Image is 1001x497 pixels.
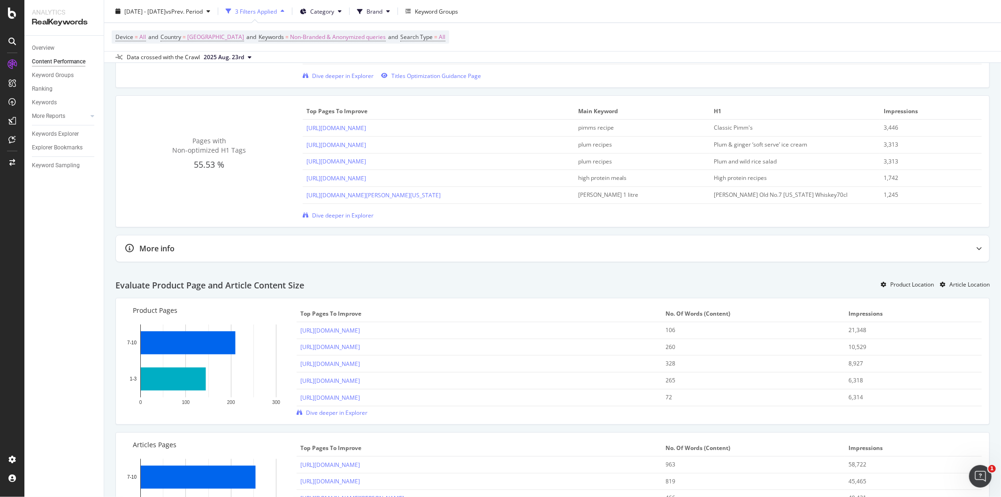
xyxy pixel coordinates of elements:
a: Keyword Sampling [32,161,97,171]
a: [URL][DOMAIN_NAME] [306,174,366,182]
span: Search Type [400,33,433,41]
div: 3 Filters Applied [235,7,277,15]
div: pimms recipe [578,124,694,132]
a: Content Performance [32,57,97,67]
a: [URL][DOMAIN_NAME] [300,326,360,334]
div: Keyword Groups [32,70,74,80]
div: 72 [666,393,824,402]
a: [URL][DOMAIN_NAME] [306,124,366,132]
span: Dive deeper in Explorer [312,72,374,80]
span: and [148,33,158,41]
span: No. of Words (Content) [666,310,839,318]
div: Content Performance [32,57,85,67]
span: Impressions [848,444,976,452]
span: Country [160,33,181,41]
span: Main Keyword [578,107,704,116]
a: [URL][DOMAIN_NAME][PERSON_NAME][US_STATE] [306,191,441,199]
span: and [246,33,256,41]
div: Article Location [949,280,990,288]
a: More Reports [32,111,88,121]
div: 106 [666,326,824,334]
div: 819 [666,477,824,486]
button: 2025 Aug. 23rd [200,52,255,63]
span: All [439,31,445,44]
a: Ranking [32,84,97,94]
span: 55.53 % [194,159,224,170]
text: 100 [182,400,190,405]
div: 8,927 [848,359,965,368]
a: [URL][DOMAIN_NAME] [300,343,360,351]
div: Ranking [32,84,53,94]
text: 0 [139,400,142,405]
a: [URL][DOMAIN_NAME] [300,394,360,402]
div: High protein recipes [714,174,860,182]
span: and [388,33,398,41]
div: 6,318 [848,376,965,385]
p: Articles Pages [133,440,286,450]
div: 6,314 [848,393,965,402]
a: [URL][DOMAIN_NAME] [300,360,360,368]
span: 1 [988,465,996,473]
span: 2025 Aug. 23rd [204,53,244,62]
div: 1,245 [884,191,969,199]
a: Keywords [32,98,97,108]
h2: Evaluate Product Page and Article Content Size [115,281,304,290]
button: Product Location [877,277,934,292]
span: Top pages to improve [306,107,568,116]
div: 58,722 [848,460,965,469]
span: All [139,31,146,44]
div: Plum and wild rice salad [714,157,860,166]
span: Pages with Non-optimized H1 Tags [172,136,246,155]
span: Keywords [259,33,284,41]
a: Keywords Explorer [32,129,97,139]
span: Impressions [848,310,976,318]
span: Non-Branded & Anonymized queries [290,31,386,44]
div: 1,742 [884,174,969,182]
span: Brand [367,7,382,15]
button: Category [296,4,345,19]
span: = [135,33,138,41]
a: Dive deeper in Explorer [303,211,374,219]
span: Device [115,33,133,41]
text: 7-10 [127,340,137,345]
iframe: Intercom live chat [969,465,992,488]
span: [DATE] - [DATE] [124,7,166,15]
div: Jack Daniel's Old No.7 Tennessee Whiskey70cl [714,191,860,199]
span: Category [310,7,334,15]
div: plum recipes [578,140,694,149]
svg: A chart. [123,320,293,417]
div: 10,529 [848,343,965,351]
div: More info [139,243,175,254]
span: Dive deeper in Explorer [306,409,367,417]
a: Keyword Groups [32,70,97,80]
span: Dive deeper in Explorer [312,211,374,219]
span: = [183,33,186,41]
div: 21,348 [848,326,965,334]
div: Keywords Explorer [32,129,79,139]
div: 45,465 [848,477,965,486]
div: Keywords [32,98,57,108]
p: Product Pages [133,306,286,315]
div: 328 [666,359,824,368]
button: [DATE] - [DATE]vsPrev. Period [112,4,214,19]
div: 260 [666,343,824,351]
button: Keyword Groups [402,4,462,19]
div: More Reports [32,111,65,121]
a: Overview [32,43,97,53]
span: No. of Words (Content) [666,444,839,452]
div: high protein meals [578,174,694,182]
div: Classic Pimm's [714,124,860,132]
a: [URL][DOMAIN_NAME] [300,477,360,485]
div: Plum & ginger ‘soft serve’ ice cream [714,140,860,149]
div: plum recipes [578,157,694,166]
div: RealKeywords [32,17,96,28]
a: Dive deeper in Explorer [303,72,374,80]
a: Dive deeper in Explorer [297,409,367,417]
div: 3,313 [884,140,969,149]
div: 3,313 [884,157,969,166]
a: [URL][DOMAIN_NAME] [300,461,360,469]
span: H1 [714,107,874,116]
text: 7-10 [127,474,137,480]
button: 3 Filters Applied [222,4,288,19]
